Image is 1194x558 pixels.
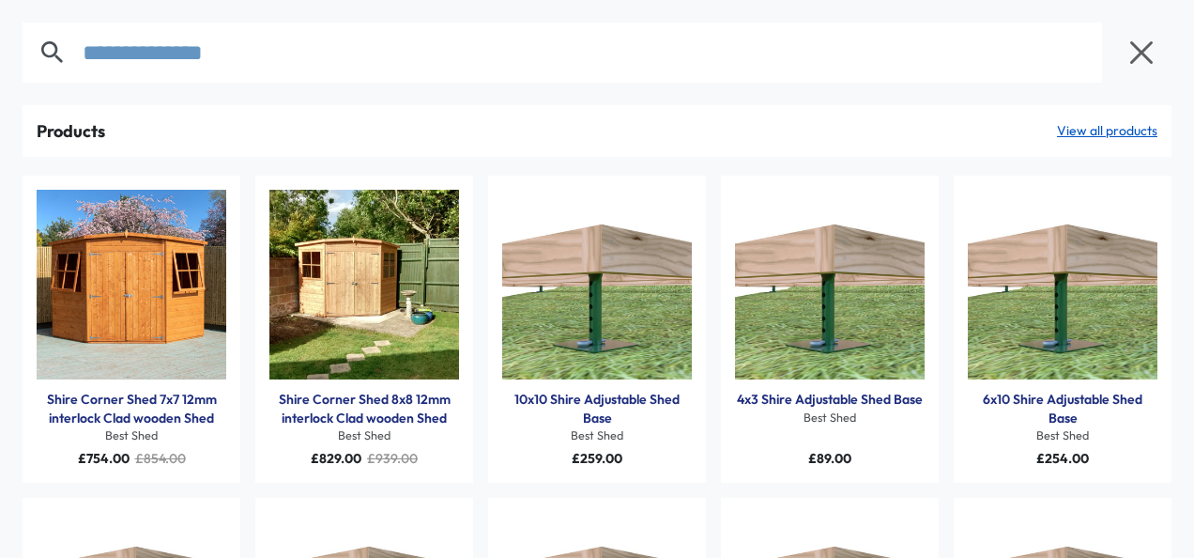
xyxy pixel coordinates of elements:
[502,391,692,427] a: 10x10 Shire Adjustable Shed Base
[572,450,622,467] span: £259.00
[269,190,459,380] a: Products: Shire Corner Shed 8x8 12mm interlock Clad wooden Shed
[37,391,226,427] a: Shire Corner Shed 7x7 12mm interlock Clad wooden Shed
[1057,122,1157,141] a: View all products
[1036,450,1089,467] span: £254.00
[37,190,226,380] img: Shire Corner Shed 7x7 12mm interlock Clad wooden Shed - Best Shed
[968,190,1157,380] a: Products: 6x10 Shire Adjustable Shed Base
[735,410,925,426] div: Best Shed
[135,450,186,467] span: £854.00
[968,391,1157,427] a: 6x10 Shire Adjustable Shed Base
[735,190,925,380] a: Products: 4x3 Shire Adjustable Shed Base
[367,450,418,467] span: £939.00
[968,427,1157,444] div: Best Shed
[311,450,361,467] span: £829.00
[808,450,851,467] span: £89.00
[502,427,692,444] div: Best Shed
[269,391,459,427] a: Shire Corner Shed 8x8 12mm interlock Clad wooden Shed
[269,427,459,444] div: Best Shed
[502,190,692,380] a: Products: 10x10 Shire Adjustable Shed Base
[37,119,105,143] div: Products
[269,190,459,380] img: Shire Corner Shed 8x8 12mm interlock Clad wooden Shed - Best Shed
[37,427,226,444] div: Best Shed
[737,391,923,410] a: 4x3 Shire Adjustable Shed Base
[735,391,925,410] div: 4x3 Shire Adjustable Shed Base
[78,450,130,467] span: £754.00
[37,190,226,380] a: Products: Shire Corner Shed 7x7 12mm interlock Clad wooden Shed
